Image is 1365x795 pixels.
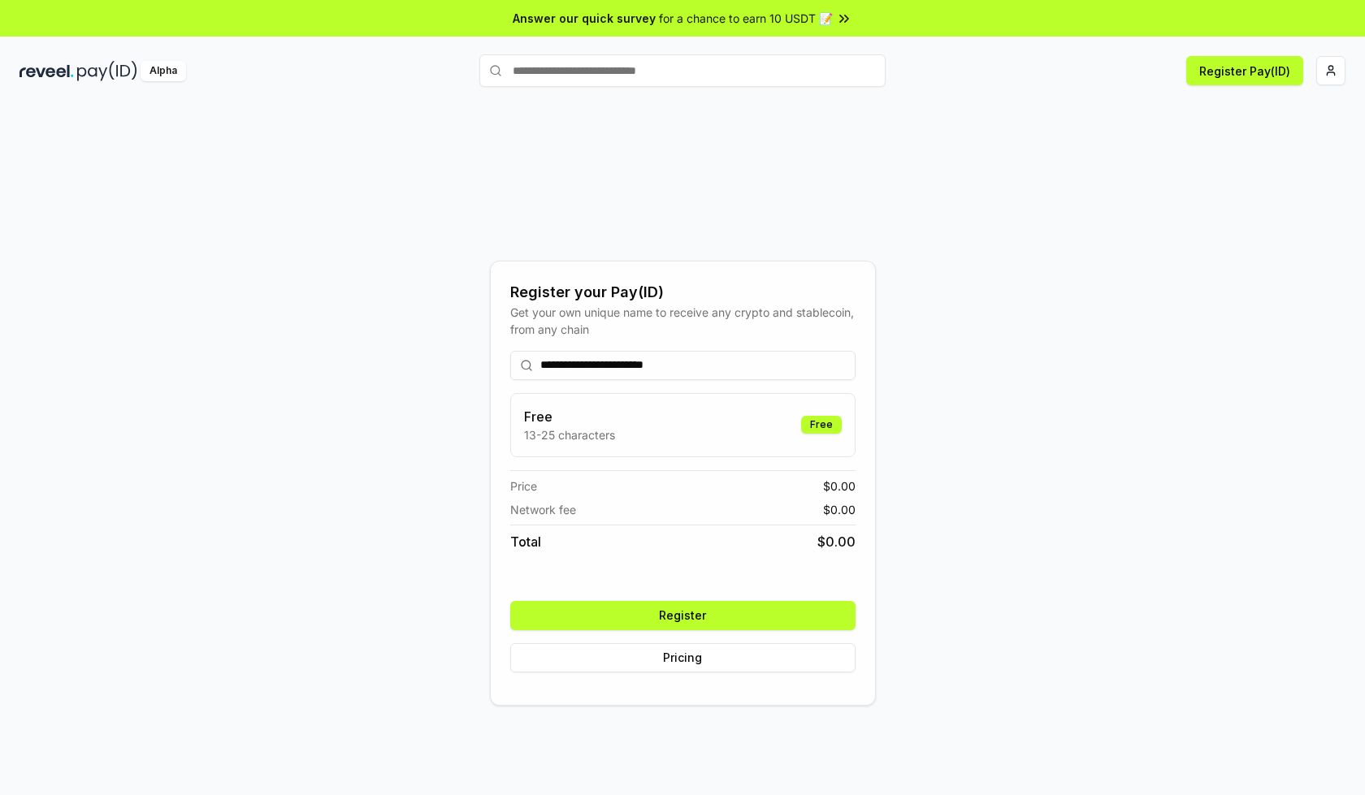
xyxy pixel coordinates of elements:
div: Get your own unique name to receive any crypto and stablecoin, from any chain [510,304,856,338]
div: Free [801,416,842,434]
span: Network fee [510,501,576,518]
span: $ 0.00 [817,532,856,551]
div: Register your Pay(ID) [510,281,856,304]
button: Register Pay(ID) [1186,56,1303,85]
span: Total [510,532,541,551]
div: Alpha [141,61,186,81]
h3: Free [524,407,615,426]
span: $ 0.00 [823,501,856,518]
span: Price [510,477,537,495]
p: 13-25 characters [524,426,615,443]
img: reveel_dark [19,61,74,81]
span: $ 0.00 [823,477,856,495]
img: pay_id [77,61,137,81]
button: Pricing [510,643,856,672]
span: Answer our quick survey [513,10,656,27]
button: Register [510,601,856,630]
span: for a chance to earn 10 USDT 📝 [659,10,833,27]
